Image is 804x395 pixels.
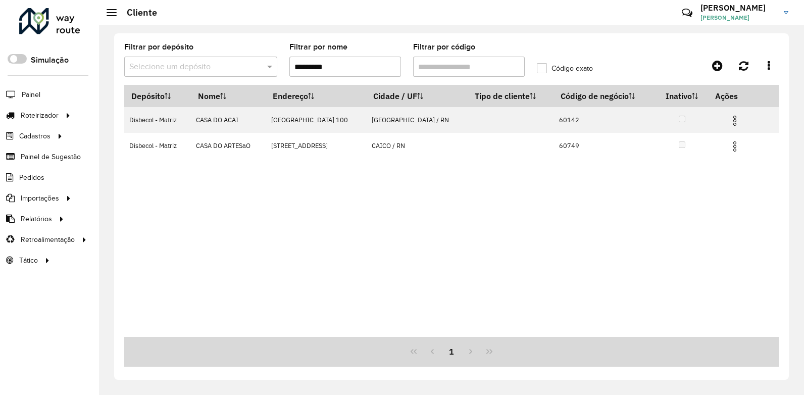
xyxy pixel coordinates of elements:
[191,107,266,133] td: CASA DO ACAI
[468,85,554,107] th: Tipo de cliente
[124,41,193,53] label: Filtrar por depósito
[191,133,266,159] td: CASA DO ARTESaO
[700,13,776,22] span: [PERSON_NAME]
[21,234,75,245] span: Retroalimentação
[124,133,191,159] td: Disbecol - Matriz
[22,89,40,100] span: Painel
[554,85,656,107] th: Código de negócio
[21,152,81,162] span: Painel de Sugestão
[709,85,769,107] th: Ações
[19,255,38,266] span: Tático
[124,107,191,133] td: Disbecol - Matriz
[191,85,266,107] th: Nome
[367,85,468,107] th: Cidade / UF
[266,133,366,159] td: [STREET_ADDRESS]
[367,133,468,159] td: CAICO / RN
[19,131,51,141] span: Cadastros
[19,172,44,183] span: Pedidos
[21,193,59,204] span: Importações
[117,7,157,18] h2: Cliente
[700,3,776,13] h3: [PERSON_NAME]
[655,85,708,107] th: Inativo
[413,41,475,53] label: Filtrar por código
[31,54,69,66] label: Simulação
[367,107,468,133] td: [GEOGRAPHIC_DATA] / RN
[21,110,59,121] span: Roteirizador
[442,342,461,361] button: 1
[124,85,191,107] th: Depósito
[266,85,366,107] th: Endereço
[289,41,347,53] label: Filtrar por nome
[266,107,366,133] td: [GEOGRAPHIC_DATA] 100
[554,133,656,159] td: 60749
[537,63,593,74] label: Código exato
[676,2,698,24] a: Contato Rápido
[21,214,52,224] span: Relatórios
[554,107,656,133] td: 60142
